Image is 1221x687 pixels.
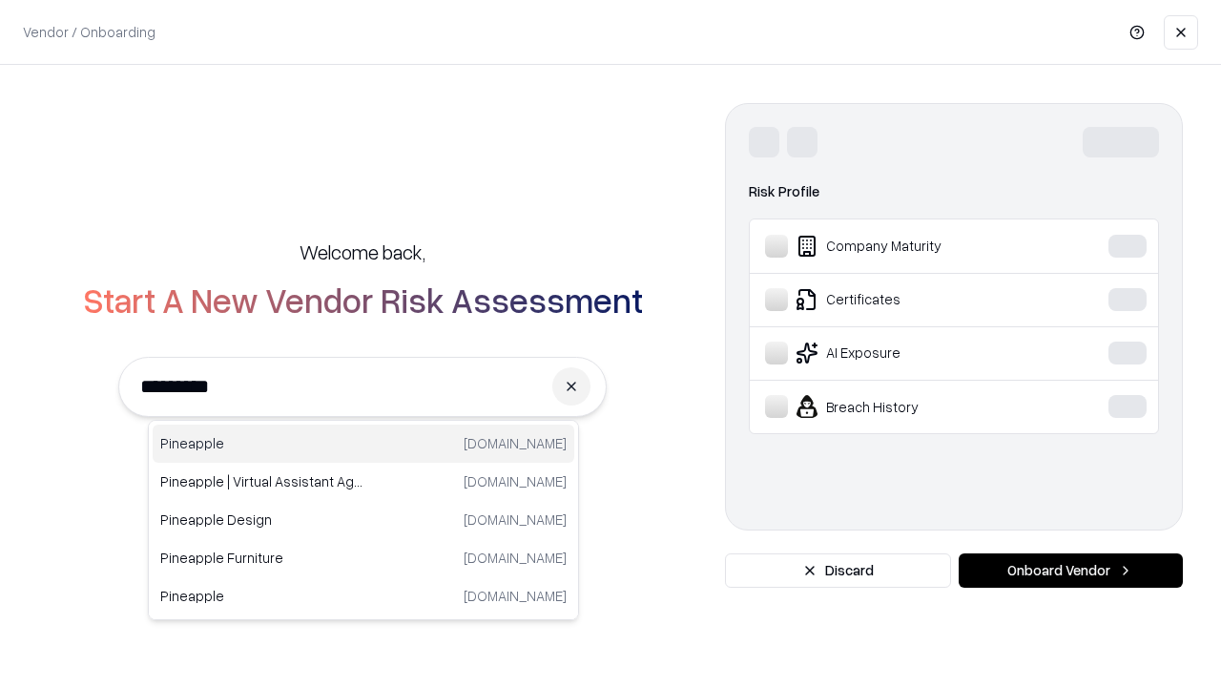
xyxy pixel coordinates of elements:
[464,586,567,606] p: [DOMAIN_NAME]
[765,342,1050,364] div: AI Exposure
[464,510,567,530] p: [DOMAIN_NAME]
[464,471,567,491] p: [DOMAIN_NAME]
[464,548,567,568] p: [DOMAIN_NAME]
[765,395,1050,418] div: Breach History
[83,281,643,319] h2: Start A New Vendor Risk Assessment
[959,553,1183,588] button: Onboard Vendor
[765,288,1050,311] div: Certificates
[725,553,951,588] button: Discard
[160,548,363,568] p: Pineapple Furniture
[160,433,363,453] p: Pineapple
[749,180,1159,203] div: Risk Profile
[160,586,363,606] p: Pineapple
[160,471,363,491] p: Pineapple | Virtual Assistant Agency
[464,433,567,453] p: [DOMAIN_NAME]
[765,235,1050,258] div: Company Maturity
[23,22,155,42] p: Vendor / Onboarding
[160,510,363,530] p: Pineapple Design
[148,420,579,620] div: Suggestions
[300,239,425,265] h5: Welcome back,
